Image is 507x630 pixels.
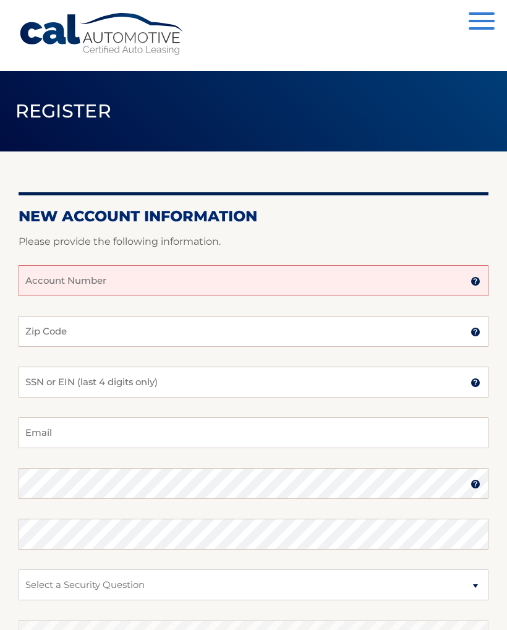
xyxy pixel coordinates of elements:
[19,12,185,56] a: Cal Automotive
[471,276,480,286] img: tooltip.svg
[471,479,480,489] img: tooltip.svg
[471,327,480,337] img: tooltip.svg
[19,265,488,296] input: Account Number
[15,100,112,122] span: Register
[471,378,480,388] img: tooltip.svg
[19,417,488,448] input: Email
[19,367,488,398] input: SSN or EIN (last 4 digits only)
[469,12,495,33] button: Menu
[19,207,488,226] h2: New Account Information
[19,233,488,250] p: Please provide the following information.
[19,316,488,347] input: Zip Code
